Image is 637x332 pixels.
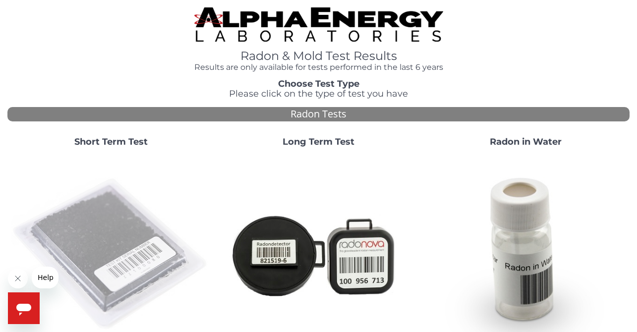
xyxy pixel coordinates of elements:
strong: Radon in Water [490,136,562,147]
img: TightCrop.jpg [194,7,443,42]
h4: Results are only available for tests performed in the last 6 years [194,63,443,72]
strong: Long Term Test [283,136,354,147]
iframe: Message from company [32,267,58,288]
div: Radon Tests [7,107,630,121]
span: Please click on the type of test you have [229,88,408,99]
h1: Radon & Mold Test Results [194,50,443,62]
iframe: Close message [8,269,28,288]
iframe: Button to launch messaging window [8,292,40,324]
strong: Choose Test Type [278,78,359,89]
strong: Short Term Test [74,136,148,147]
